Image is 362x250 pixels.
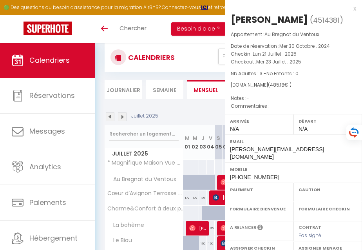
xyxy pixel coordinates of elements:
span: Mer 23 Juillet . 2025 [256,58,301,65]
label: Contrat [299,224,321,229]
label: Arrivée [230,117,288,125]
span: N/A [299,126,308,132]
span: 485.18 [270,82,284,88]
span: [PHONE_NUMBER] [230,174,279,180]
div: [PERSON_NAME] [231,13,308,26]
span: Nb Enfants : 0 [266,70,299,77]
div: x [225,4,356,13]
span: - [270,103,272,109]
label: Départ [299,117,357,125]
span: [PERSON_NAME][EMAIL_ADDRESS][DOMAIN_NAME] [230,146,324,160]
p: Appartement : [231,31,356,38]
span: N/A [230,126,239,132]
p: Notes : [231,94,356,102]
span: Mer 30 Octobre . 2024 [279,43,330,49]
label: Formulaire Bienvenue [230,205,288,213]
p: Checkin : [231,50,356,58]
label: Mobile [230,165,357,173]
label: Formulaire Checkin [299,205,357,213]
label: Caution [299,186,357,194]
button: Ouvrir le widget de chat LiveChat [6,3,30,27]
label: A relancer [230,224,256,231]
p: Checkout : [231,58,356,66]
p: Commentaires : [231,102,356,110]
p: Date de réservation : [231,42,356,50]
label: Email [230,138,357,145]
span: - [246,95,249,101]
span: Lun 21 Juillet . 2025 [253,51,297,57]
span: 4514381 [313,15,340,25]
span: Au Bregnat du Ventoux [264,31,319,38]
i: Sélectionner OUI si vous souhaiter envoyer les séquences de messages post-checkout [257,224,263,233]
span: Pas signé [299,232,321,239]
label: Paiement [230,186,288,194]
span: ( ) [310,14,343,25]
div: [DOMAIN_NAME] [231,82,356,89]
span: ( € ) [268,82,291,88]
span: Nb Adultes : 3 - [231,70,299,77]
